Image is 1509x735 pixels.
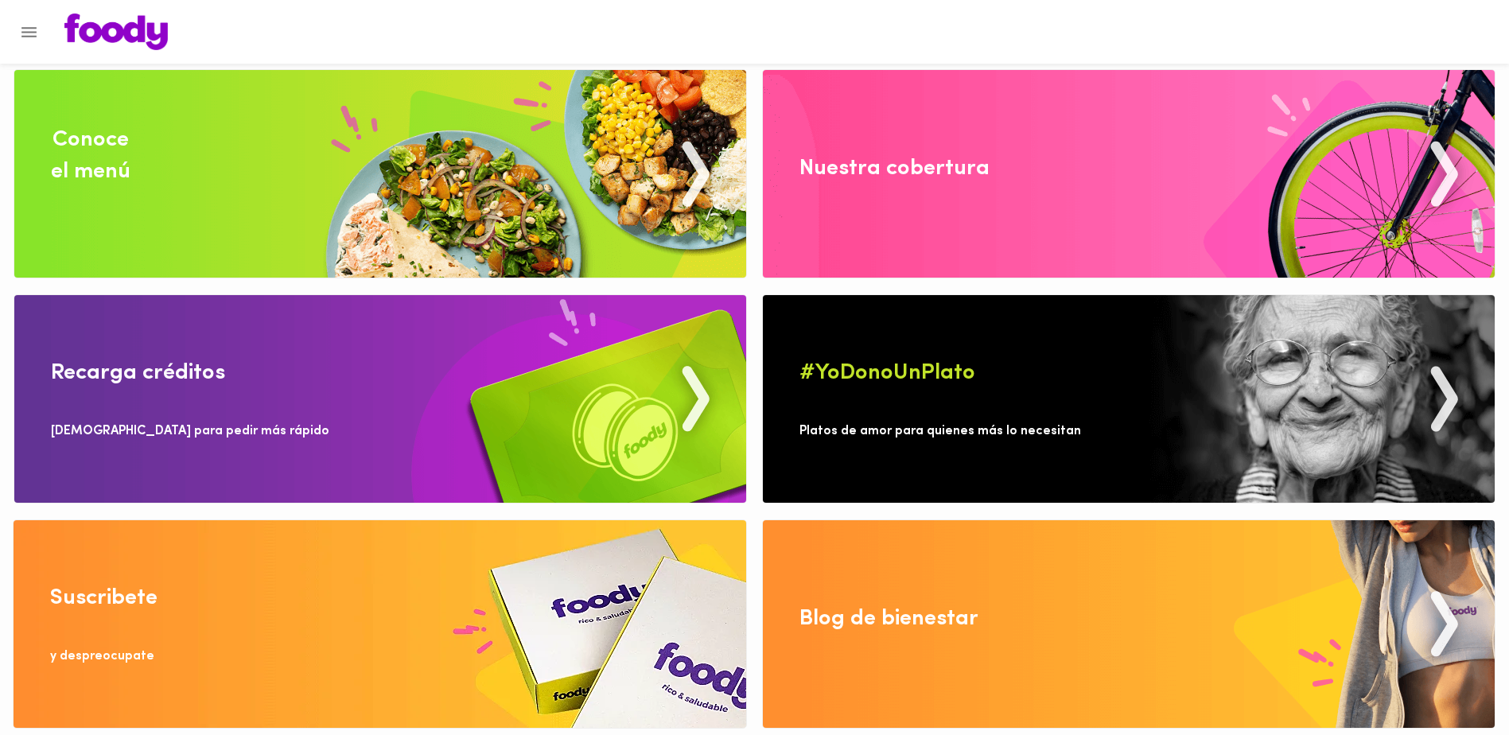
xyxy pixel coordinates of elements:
div: #YoDonoUnPlato [799,357,975,389]
iframe: Messagebird Livechat Widget [1417,643,1493,719]
div: Platos de amor para quienes más lo necesitan [799,422,1081,441]
img: logo.png [64,14,168,50]
img: Conoce el menu [14,70,746,278]
div: y despreocupate [50,647,154,666]
div: Conoce el menú [51,124,130,188]
img: Disfruta bajar de peso [14,520,746,728]
img: Nuestra cobertura [763,70,1495,278]
img: Yo Dono un Plato [763,295,1495,503]
div: Nuestra cobertura [799,153,990,185]
div: Recarga créditos [51,357,225,389]
div: [DEMOGRAPHIC_DATA] para pedir más rápido [51,422,329,441]
div: Blog de bienestar [799,603,978,635]
img: Blog de bienestar [763,520,1495,728]
img: Recarga Creditos [14,295,746,503]
div: Suscribete [50,582,158,614]
button: Menu [10,13,49,52]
